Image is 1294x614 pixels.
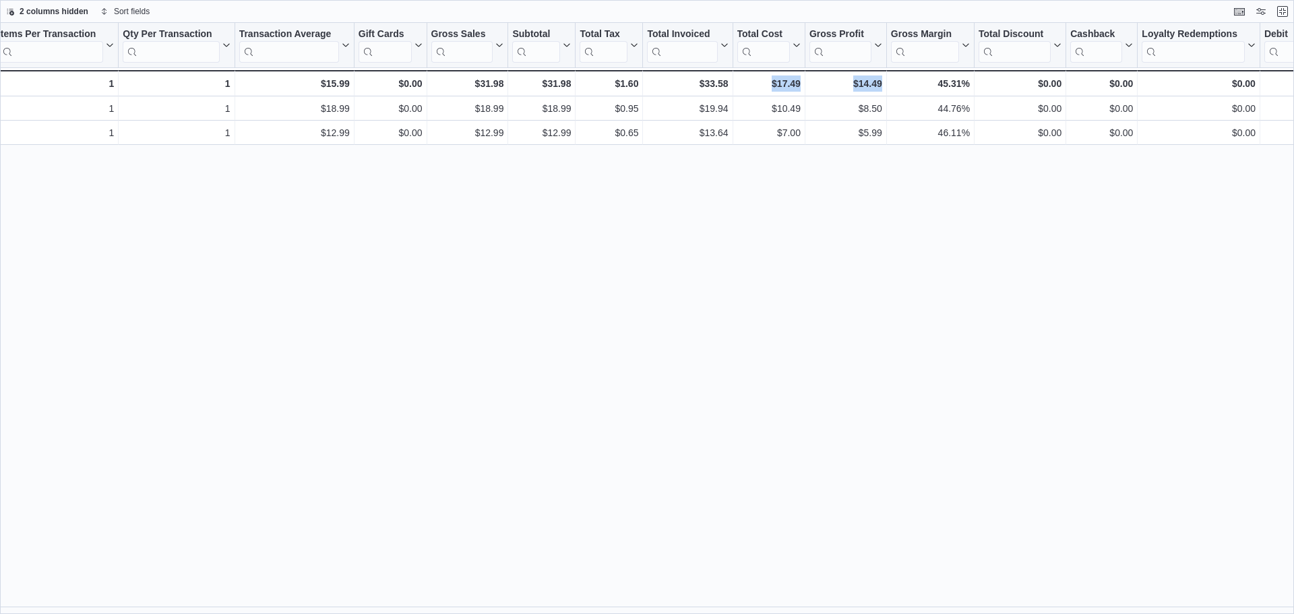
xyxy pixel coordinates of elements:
div: $31.98 [512,75,571,92]
div: $1.60 [580,75,638,92]
button: Keyboard shortcuts [1231,3,1247,20]
div: $15.99 [239,75,350,92]
div: 1 [123,75,230,92]
div: 45.31% [891,75,970,92]
div: $0.00 [1070,75,1133,92]
span: Sort fields [114,6,150,17]
div: $31.98 [431,75,504,92]
button: Sort fields [95,3,155,20]
span: 2 columns hidden [20,6,88,17]
button: 2 columns hidden [1,3,94,20]
div: $0.00 [1142,75,1256,92]
div: $33.58 [647,75,728,92]
div: $0.00 [359,75,423,92]
div: $14.49 [809,75,882,92]
div: $17.49 [737,75,801,92]
button: Display options [1253,3,1269,20]
button: Exit fullscreen [1274,3,1291,20]
div: $0.00 [979,75,1061,92]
